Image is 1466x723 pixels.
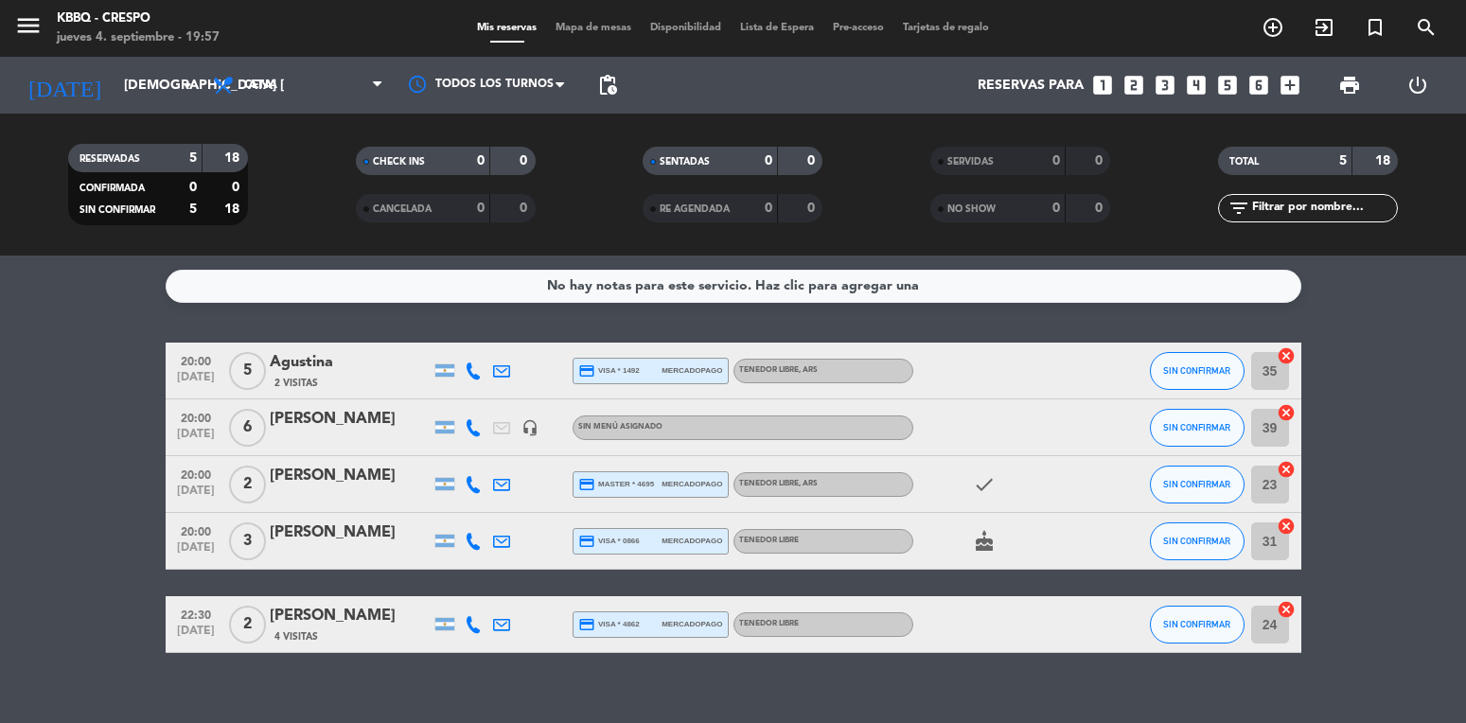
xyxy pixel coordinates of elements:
span: 2 [229,606,266,644]
i: cancel [1277,600,1296,619]
span: print [1338,74,1361,97]
i: arrow_drop_down [176,74,199,97]
span: pending_actions [596,74,619,97]
i: headset_mic [521,419,539,436]
i: add_box [1278,73,1302,97]
i: looks_3 [1153,73,1177,97]
i: credit_card [578,533,595,550]
span: Cena [244,79,277,92]
strong: 5 [1339,154,1347,168]
i: power_settings_new [1406,74,1429,97]
button: SIN CONFIRMAR [1150,466,1245,503]
span: [DATE] [172,541,220,563]
button: SIN CONFIRMAR [1150,409,1245,447]
i: search [1415,16,1438,39]
span: , ARS [799,366,818,374]
div: No hay notas para este servicio. Haz clic para agregar una [547,275,919,297]
i: filter_list [1228,197,1250,220]
i: looks_4 [1184,73,1209,97]
i: credit_card [578,476,595,493]
span: [DATE] [172,371,220,393]
span: 20:00 [172,349,220,371]
i: looks_5 [1215,73,1240,97]
i: exit_to_app [1313,16,1335,39]
span: CHECK INS [373,157,425,167]
i: credit_card [578,616,595,633]
strong: 0 [807,202,819,215]
div: [PERSON_NAME] [270,464,431,488]
span: 20:00 [172,463,220,485]
span: NO SHOW [947,204,996,214]
span: visa * 4862 [578,616,640,633]
i: cancel [1277,460,1296,479]
span: CONFIRMADA [79,184,145,193]
span: mercadopago [662,618,722,630]
span: SIN CONFIRMAR [1163,619,1230,629]
i: check [973,473,996,496]
div: Agustina [270,350,431,375]
span: visa * 1492 [578,362,640,379]
strong: 0 [765,154,772,168]
button: SIN CONFIRMAR [1150,522,1245,560]
strong: 0 [1095,154,1106,168]
span: 3 [229,522,266,560]
i: add_circle_outline [1262,16,1284,39]
span: SERVIDAS [947,157,994,167]
i: looks_one [1090,73,1115,97]
span: CANCELADA [373,204,432,214]
strong: 0 [1095,202,1106,215]
strong: 5 [189,203,197,216]
span: 2 Visitas [274,376,318,391]
span: [DATE] [172,625,220,646]
span: TENEDOR LIBRE [739,480,818,487]
span: [DATE] [172,428,220,450]
i: credit_card [578,362,595,379]
strong: 0 [477,154,485,168]
span: 2 [229,466,266,503]
div: jueves 4. septiembre - 19:57 [57,28,220,47]
span: TENEDOR LIBRE [739,366,818,374]
strong: 18 [224,151,243,165]
span: Mapa de mesas [546,23,641,33]
span: Lista de Espera [731,23,823,33]
i: [DATE] [14,64,115,106]
span: 5 [229,352,266,390]
span: Mis reservas [468,23,546,33]
button: SIN CONFIRMAR [1150,606,1245,644]
strong: 0 [807,154,819,168]
span: SIN CONFIRMAR [79,205,155,215]
span: visa * 0866 [578,533,640,550]
span: RE AGENDADA [660,204,730,214]
span: Reservas para [978,78,1084,94]
span: SIN CONFIRMAR [1163,479,1230,489]
strong: 0 [520,154,531,168]
span: 6 [229,409,266,447]
strong: 5 [189,151,197,165]
span: 4 Visitas [274,629,318,644]
i: cake [973,530,996,553]
span: Pre-acceso [823,23,893,33]
div: [PERSON_NAME] [270,520,431,545]
div: [PERSON_NAME] [270,407,431,432]
i: cancel [1277,403,1296,422]
strong: 0 [765,202,772,215]
span: mercadopago [662,478,722,490]
div: LOG OUT [1384,57,1452,114]
button: menu [14,11,43,46]
span: Sin menú asignado [578,423,662,431]
input: Filtrar por nombre... [1250,198,1397,219]
span: SIN CONFIRMAR [1163,536,1230,546]
span: mercadopago [662,364,722,377]
span: Tarjetas de regalo [893,23,998,33]
i: cancel [1277,517,1296,536]
span: SENTADAS [660,157,710,167]
span: SIN CONFIRMAR [1163,422,1230,432]
span: Disponibilidad [641,23,731,33]
strong: 0 [1052,202,1060,215]
span: 20:00 [172,520,220,541]
i: menu [14,11,43,40]
strong: 0 [1052,154,1060,168]
div: [PERSON_NAME] [270,604,431,628]
span: SIN CONFIRMAR [1163,365,1230,376]
span: RESERVADAS [79,154,140,164]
